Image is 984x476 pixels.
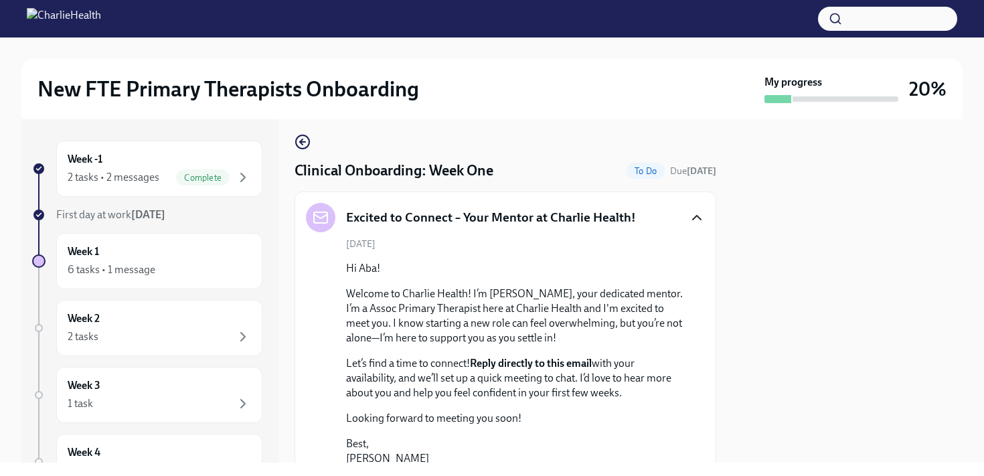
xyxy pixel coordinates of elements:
[68,170,159,185] div: 2 tasks • 2 messages
[68,396,93,411] div: 1 task
[68,378,100,393] h6: Week 3
[627,166,665,176] span: To Do
[346,238,376,250] span: [DATE]
[909,77,947,101] h3: 20%
[68,152,102,167] h6: Week -1
[27,8,101,29] img: CharlieHealth
[68,329,98,344] div: 2 tasks
[32,300,262,356] a: Week 22 tasks
[346,356,683,400] p: Let’s find a time to connect! with your availability, and we’ll set up a quick meeting to chat. I...
[32,141,262,197] a: Week -12 tasks • 2 messagesComplete
[37,76,419,102] h2: New FTE Primary Therapists Onboarding
[346,287,683,345] p: Welcome to Charlie Health! I’m [PERSON_NAME], your dedicated mentor. I’m a Assoc Primary Therapis...
[346,209,636,226] h5: Excited to Connect – Your Mentor at Charlie Health!
[68,311,100,326] h6: Week 2
[176,173,230,183] span: Complete
[32,233,262,289] a: Week 16 tasks • 1 message
[764,75,822,90] strong: My progress
[56,208,165,221] span: First day at work
[68,244,99,259] h6: Week 1
[131,208,165,221] strong: [DATE]
[32,208,262,222] a: First day at work[DATE]
[346,411,683,426] p: Looking forward to meeting you soon!
[295,161,493,181] h4: Clinical Onboarding: Week One
[346,261,683,276] p: Hi Aba!
[687,165,716,177] strong: [DATE]
[670,165,716,177] span: September 8th, 2025 09:00
[68,262,155,277] div: 6 tasks • 1 message
[32,367,262,423] a: Week 31 task
[68,445,100,460] h6: Week 4
[470,357,592,370] strong: Reply directly to this email
[670,165,716,177] span: Due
